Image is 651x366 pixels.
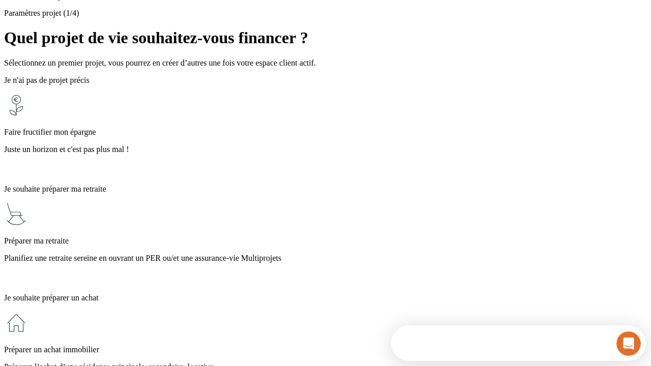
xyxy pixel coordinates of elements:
[4,345,647,354] p: Préparer un achat immobilier
[4,128,647,137] p: Faire fructifier mon épargne
[616,331,641,356] iframe: Intercom live chat
[4,293,647,302] p: Je souhaite préparer un achat
[4,254,647,263] p: Planifiez une retraite sereine en ouvrant un PER ou/et une assurance-vie Multiprojets
[4,9,647,18] p: Paramètres projet (1/4)
[4,236,647,246] p: Préparer ma retraite
[4,145,647,154] p: Juste un horizon et c'est pas plus mal !
[4,185,647,194] p: Je souhaite préparer ma retraite
[4,58,316,67] span: Sélectionnez un premier projet, vous pourrez en créer d’autres une fois votre espace client actif.
[4,28,647,47] h1: Quel projet de vie souhaitez-vous financer ?
[391,325,646,361] iframe: Intercom live chat discovery launcher
[4,76,647,85] p: Je n'ai pas de projet précis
